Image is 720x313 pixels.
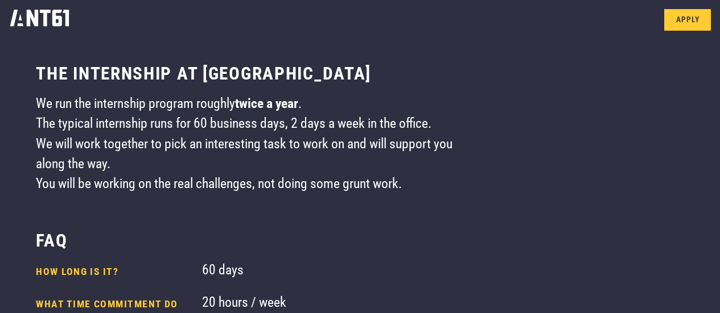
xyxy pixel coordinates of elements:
div: 60 days [202,260,464,284]
div: We run the internship program roughly . The typical internship runs for 60 business days, 2 days ... [36,94,464,194]
h3: The internship at [GEOGRAPHIC_DATA] [36,62,371,85]
a: Apply [664,9,711,31]
h4: How long is it? [36,266,194,278]
strong: twice a year [235,95,298,111]
h3: FAQ [36,229,67,252]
